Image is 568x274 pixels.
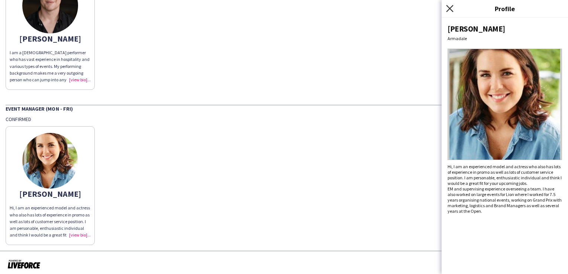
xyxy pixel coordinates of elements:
[22,133,78,189] img: thumb-5e657c37489ca.jpg
[448,49,562,160] img: Crew avatar or photo
[448,164,562,186] span: Hi, I am an experienced model and actress who also has lots of experience in promo as well as lot...
[6,105,562,112] div: Event Manager (Mon - Fri)
[10,35,91,42] div: [PERSON_NAME]
[6,116,562,123] div: Confirmed
[448,36,562,41] div: Armadale
[10,49,91,83] div: I am a [DEMOGRAPHIC_DATA] performer who has vast experience in hospitality and various types of e...
[448,24,562,34] div: [PERSON_NAME]
[10,190,91,197] div: [PERSON_NAME]
[448,186,562,214] span: EM and supervising experience overseeing a team. I have also worked on large events for Lion wher...
[10,205,90,244] span: Hi, I am an experienced model and actress who also has lots of experience in promo as well as lot...
[7,259,41,269] img: Powered by Liveforce
[442,4,568,13] h3: Profile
